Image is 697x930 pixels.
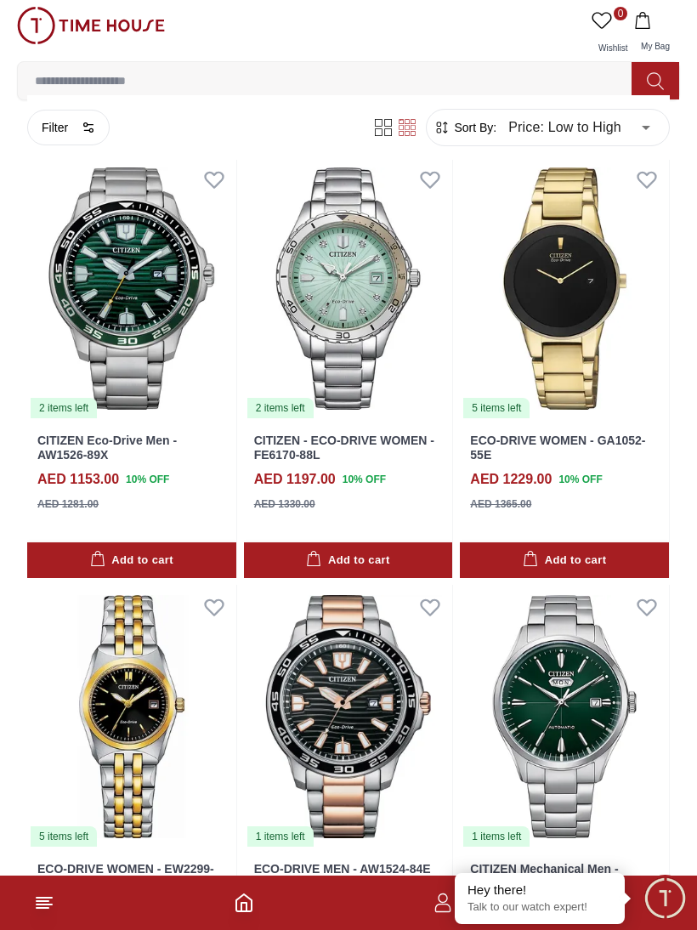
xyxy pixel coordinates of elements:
img: ECO-DRIVE MEN - AW1524-84E [244,585,453,848]
button: Sort By: [433,119,496,136]
div: 5 items left [463,398,530,418]
img: ECO-DRIVE WOMEN - EW2299-50E [27,585,236,848]
h4: AED 1153.00 [37,469,119,490]
div: Add to cart [90,551,173,570]
a: CITIZEN Mechanical Men - NH8391-51X [470,862,618,890]
div: 5 items left [31,826,97,847]
span: 10 % OFF [343,472,386,487]
h4: AED 1229.00 [470,469,552,490]
div: AED 1281.00 [37,496,99,512]
h4: AED 1197.00 [254,469,336,490]
img: ECO-DRIVE WOMEN - GA1052-55E [460,157,669,420]
div: 2 items left [247,398,314,418]
span: 0 [614,7,627,20]
div: 1 items left [247,826,314,847]
a: ECO-DRIVE WOMEN - EW2299-50E5 items left [27,585,236,848]
div: Chat Widget [642,875,688,921]
button: Add to cart [244,542,453,579]
span: Sort By: [450,119,496,136]
a: ECO-DRIVE MEN - AW1524-84E [254,862,431,876]
div: Add to cart [306,551,389,570]
a: CITIZEN Eco-Drive Men - AW1526-89X [37,434,177,462]
p: Talk to our watch expert! [467,900,612,915]
a: CITIZEN Eco-Drive Men - AW1526-89X2 items left [27,157,236,420]
a: ECO-DRIVE MEN - AW1524-84E1 items left [244,585,453,848]
div: AED 1330.00 [254,496,315,512]
div: 2 items left [31,398,97,418]
img: ... [17,7,165,44]
div: Hey there! [467,882,612,899]
button: Filter [27,110,110,145]
a: CITIZEN - ECO-DRIVE WOMEN - FE6170-88L2 items left [244,157,453,420]
div: 1 items left [463,826,530,847]
a: ECO-DRIVE WOMEN - GA1052-55E [470,434,645,462]
a: CITIZEN Mechanical Men - NH8391-51X1 items left [460,585,669,848]
div: Add to cart [523,551,606,570]
div: Price: Low to High [496,104,662,151]
button: Add to cart [460,542,669,579]
a: 0Wishlist [588,7,631,61]
a: Home [234,893,254,913]
button: Add to cart [27,542,236,579]
span: My Bag [634,42,677,51]
a: ECO-DRIVE WOMEN - GA1052-55E5 items left [460,157,669,420]
a: CITIZEN - ECO-DRIVE WOMEN - FE6170-88L [254,434,434,462]
img: CITIZEN - ECO-DRIVE WOMEN - FE6170-88L [244,157,453,420]
span: 10 % OFF [558,472,602,487]
img: CITIZEN Mechanical Men - NH8391-51X [460,585,669,848]
div: AED 1365.00 [470,496,531,512]
a: ECO-DRIVE WOMEN - EW2299-50E [37,862,214,890]
span: 10 % OFF [126,472,169,487]
button: My Bag [631,7,680,61]
span: Wishlist [592,43,634,53]
img: CITIZEN Eco-Drive Men - AW1526-89X [27,157,236,420]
